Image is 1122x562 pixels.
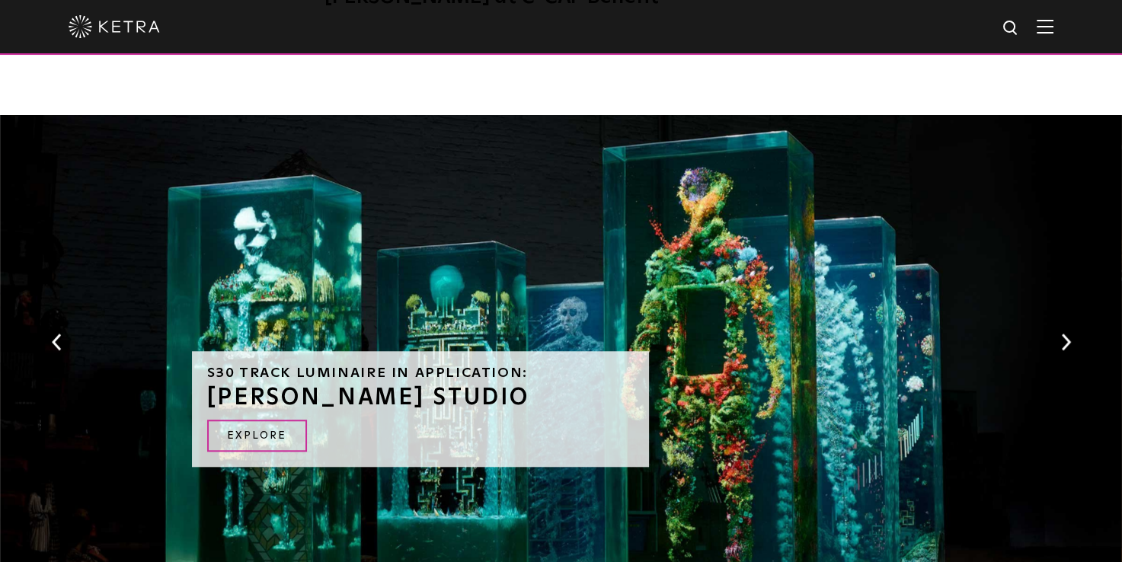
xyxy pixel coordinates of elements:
img: ketra-logo-2019-white [69,15,160,38]
button: Previous [49,332,64,352]
h3: [PERSON_NAME] STUDIO [207,386,634,409]
img: search icon [1002,19,1021,38]
img: Hamburger%20Nav.svg [1037,19,1053,34]
button: Next [1058,332,1073,352]
h6: S30 Track Luminaire in Application: [207,366,634,380]
a: EXPLORE [207,420,307,452]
